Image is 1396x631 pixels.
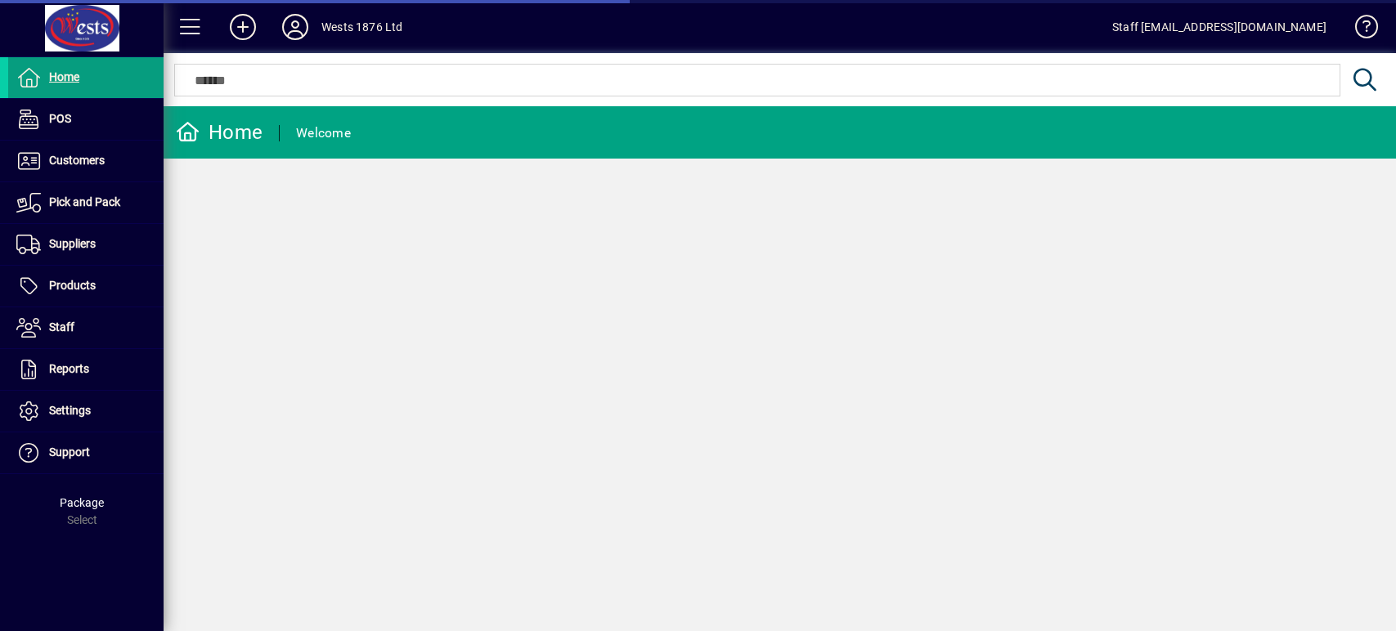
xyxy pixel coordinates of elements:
[8,141,164,181] a: Customers
[60,496,104,509] span: Package
[49,279,96,292] span: Products
[176,119,263,145] div: Home
[49,445,90,459] span: Support
[217,12,269,42] button: Add
[49,362,89,375] span: Reports
[8,349,164,390] a: Reports
[8,224,164,265] a: Suppliers
[49,237,96,250] span: Suppliers
[8,266,164,307] a: Products
[8,307,164,348] a: Staff
[8,391,164,432] a: Settings
[269,12,321,42] button: Profile
[1343,3,1376,56] a: Knowledge Base
[49,112,71,125] span: POS
[8,99,164,140] a: POS
[49,70,79,83] span: Home
[296,120,351,146] div: Welcome
[49,154,105,167] span: Customers
[321,14,402,40] div: Wests 1876 Ltd
[8,432,164,473] a: Support
[8,182,164,223] a: Pick and Pack
[49,404,91,417] span: Settings
[49,320,74,333] span: Staff
[49,195,120,208] span: Pick and Pack
[1112,14,1326,40] div: Staff [EMAIL_ADDRESS][DOMAIN_NAME]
